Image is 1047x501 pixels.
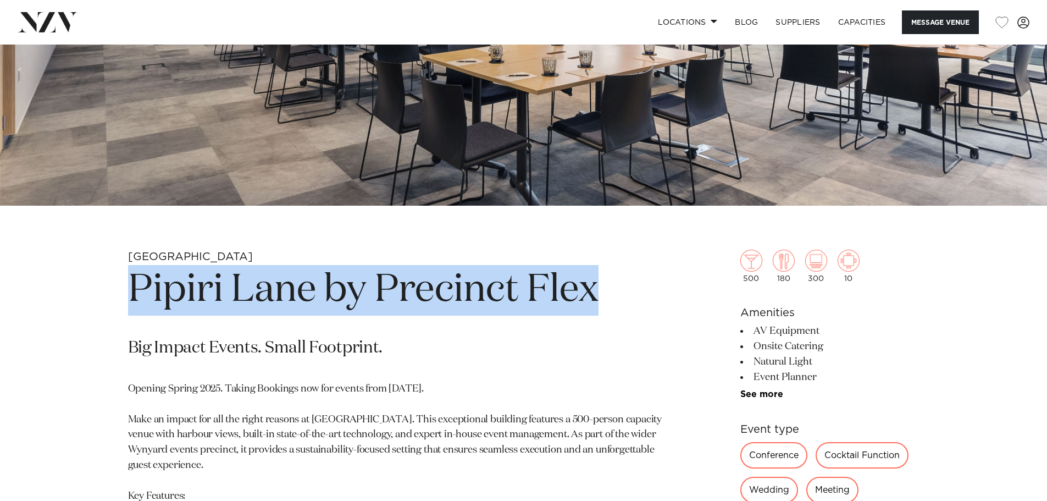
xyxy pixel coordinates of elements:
[838,250,860,283] div: 10
[740,354,919,370] li: Natural Light
[740,370,919,385] li: Event Planner
[805,250,827,272] img: theatre.png
[838,250,860,272] img: meeting.png
[740,421,919,438] h6: Event type
[740,305,919,321] h6: Amenities
[740,442,807,469] div: Conference
[128,338,662,360] p: Big Impact Events. Small Footprint.
[773,250,795,272] img: dining.png
[649,10,726,34] a: Locations
[740,250,762,283] div: 500
[767,10,829,34] a: SUPPLIERS
[740,250,762,272] img: cocktail.png
[726,10,767,34] a: BLOG
[740,323,919,339] li: AV Equipment
[816,442,908,469] div: Cocktail Function
[902,10,979,34] button: Message Venue
[805,250,827,283] div: 300
[740,339,919,354] li: Onsite Catering
[128,265,662,316] h1: Pipiri Lane by Precinct Flex
[829,10,895,34] a: Capacities
[128,251,253,262] small: [GEOGRAPHIC_DATA]
[18,12,77,32] img: nzv-logo.png
[773,250,795,283] div: 180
